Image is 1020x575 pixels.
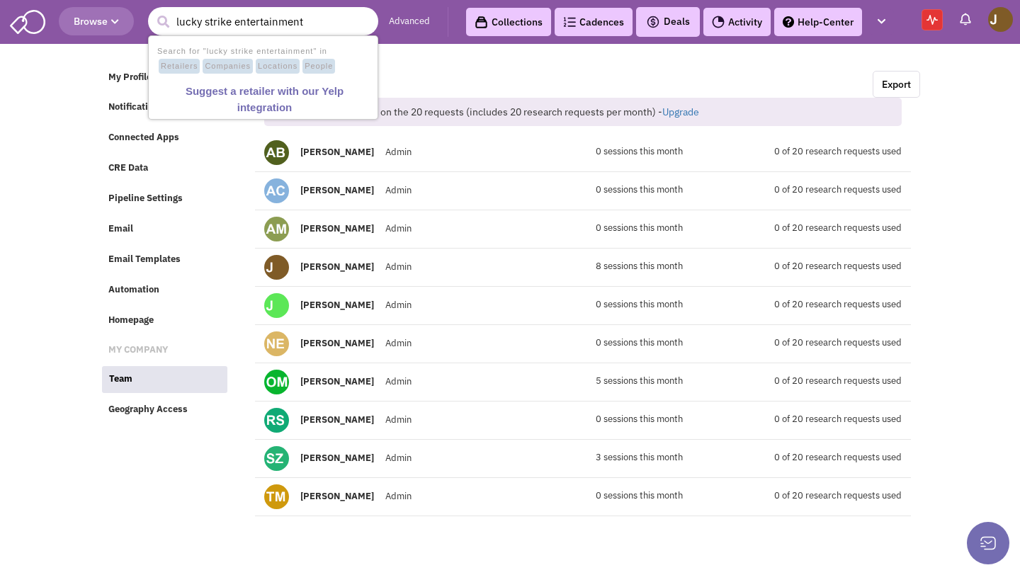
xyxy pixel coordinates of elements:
[108,283,159,295] span: Automation
[264,178,289,203] img: Anna Carley
[150,42,376,75] li: Search for "lucky strike entertainment" in
[264,140,289,165] img: Adi Belmon
[385,146,412,158] span: Admin
[646,13,660,30] img: icon-deals.svg
[774,413,902,426] span: 0 of 20 research requests used
[300,490,374,502] b: [PERSON_NAME]
[385,452,412,464] span: Admin
[108,314,154,326] span: Homepage
[101,246,227,273] a: Email Templates
[703,8,771,36] a: Activity
[774,145,902,159] span: 0 of 20 research requests used
[596,451,683,465] span: 3 sessions this month
[159,59,200,74] span: Retailers
[596,375,683,388] span: 5 sessions this month
[108,71,152,83] span: My Profile
[596,298,683,312] span: 0 sessions this month
[108,344,168,356] span: MY COMPANY
[101,64,227,91] a: My Profile
[108,101,164,113] span: Notifications
[596,222,683,235] span: 0 sessions this month
[563,17,576,27] img: Cadences_logo.png
[642,13,694,31] button: Deals
[108,222,133,234] span: Email
[385,337,412,349] span: Admin
[475,16,488,29] img: icon-collection-lavender-black.svg
[264,331,289,356] img: Nathan Elkayam
[596,489,683,503] span: 0 sessions this month
[646,15,690,28] span: Deals
[774,336,902,350] span: 0 of 20 research requests used
[101,155,227,182] a: CRE Data
[256,59,300,74] span: Locations
[264,370,289,394] img: Osher Malka
[10,7,45,34] img: SmartAdmin
[300,337,374,349] b: [PERSON_NAME]
[300,299,374,311] b: [PERSON_NAME]
[264,446,289,471] img: Saul Zenkevicius
[555,8,633,36] a: Cadences
[712,16,725,28] img: Activity.png
[300,222,374,234] b: [PERSON_NAME]
[662,106,699,118] a: Upgrade
[108,162,148,174] span: CRE Data
[385,222,412,234] span: Admin
[154,82,375,117] a: Suggest a retailer with our Yelp integration
[300,414,374,426] b: [PERSON_NAME]
[596,413,683,426] span: 0 sessions this month
[774,375,902,388] span: 0 of 20 research requests used
[271,106,699,118] span: Infinite Equity Capital is on the 20 requests (includes 20 research requests per month) -
[101,125,227,152] a: Connected Apps
[302,59,335,74] span: People
[101,216,227,243] a: Email
[300,146,374,158] b: [PERSON_NAME]
[596,336,683,350] span: 0 sessions this month
[108,253,181,265] span: Email Templates
[385,414,412,426] span: Admin
[108,132,179,144] span: Connected Apps
[264,255,289,280] img: John Perlmutter
[300,261,374,273] b: [PERSON_NAME]
[300,452,374,464] b: [PERSON_NAME]
[774,183,902,197] span: 0 of 20 research requests used
[596,260,683,273] span: 8 sessions this month
[264,408,289,433] img: Ronnie Shabat
[774,222,902,235] span: 0 of 20 research requests used
[203,59,253,74] span: Companies
[148,7,378,35] input: Search
[109,373,132,385] span: Team
[101,277,227,304] a: Automation
[264,293,289,318] img: Joseph Halsband
[774,451,902,465] span: 0 of 20 research requests used
[783,16,794,28] img: help.png
[774,298,902,312] span: 0 of 20 research requests used
[264,217,289,241] img: Avi Malka
[988,7,1013,32] img: John Perlmutter
[186,85,344,113] b: Suggest a retailer with our Yelp integration
[300,184,374,196] b: [PERSON_NAME]
[596,183,683,197] span: 0 sessions this month
[466,8,551,36] a: Collections
[385,490,412,502] span: Admin
[385,261,412,273] span: Admin
[385,375,412,387] span: Admin
[101,307,227,334] a: Homepage
[774,260,902,273] span: 0 of 20 research requests used
[300,375,374,387] b: [PERSON_NAME]
[774,489,902,503] span: 0 of 20 research requests used
[385,299,412,311] span: Admin
[385,184,412,196] span: Admin
[873,71,920,98] a: Export.xlsx
[389,15,430,28] a: Advanced
[108,192,183,204] span: Pipeline Settings
[108,404,188,416] span: Geography Access
[101,186,227,212] a: Pipeline Settings
[101,397,227,423] a: Geography Access
[101,94,227,121] a: Notifications
[59,7,134,35] button: Browse
[102,366,227,393] a: Team
[774,8,862,36] a: Help-Center
[596,145,683,159] span: 0 sessions this month
[74,15,119,28] span: Browse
